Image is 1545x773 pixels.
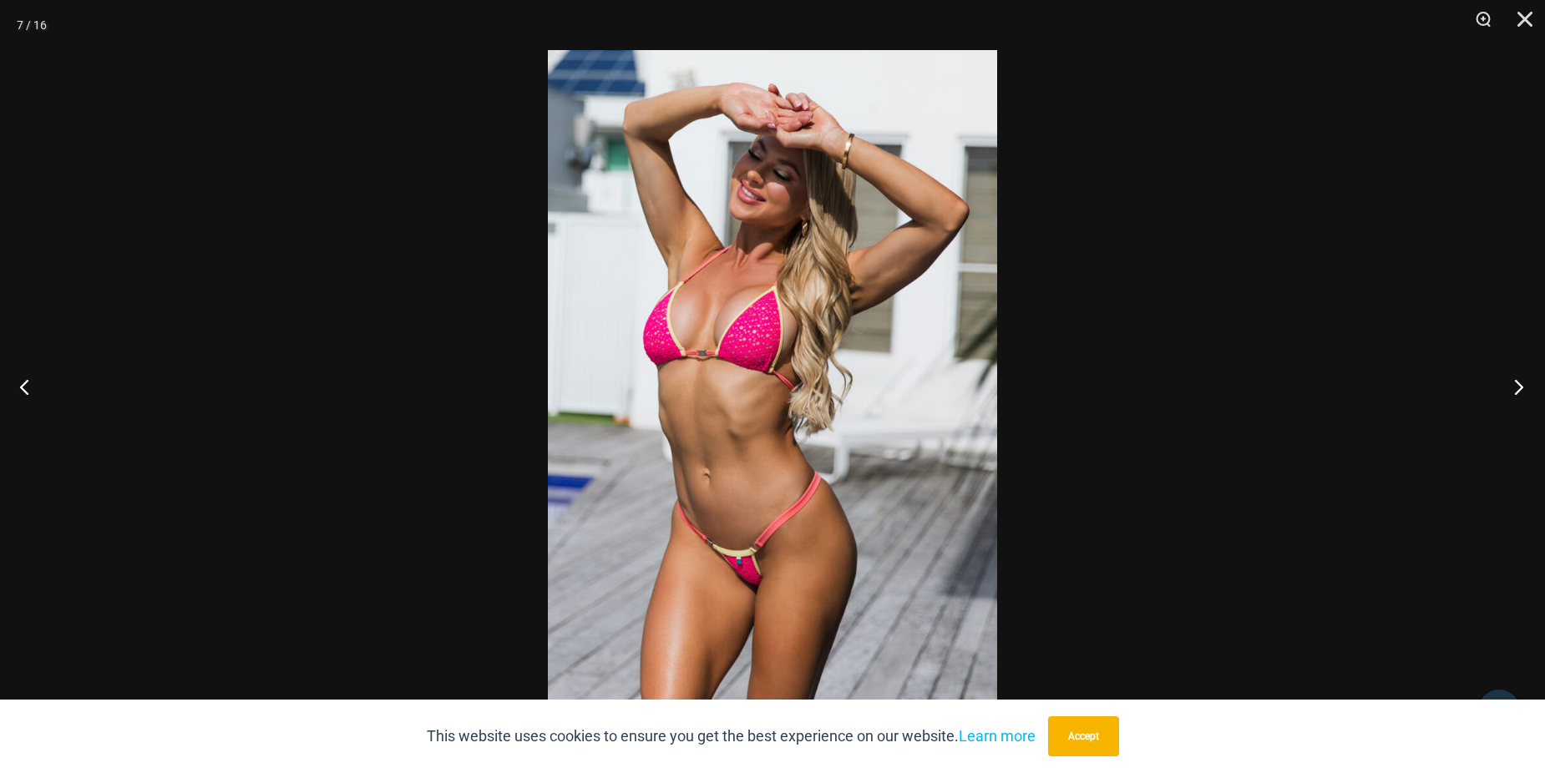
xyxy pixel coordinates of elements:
[1048,716,1119,756] button: Accept
[1482,345,1545,428] button: Next
[548,50,997,723] img: Bubble Mesh Highlight Pink 309 Top 421 Micro 02
[17,13,47,38] div: 7 / 16
[959,727,1036,745] a: Learn more
[427,724,1036,749] p: This website uses cookies to ensure you get the best experience on our website.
